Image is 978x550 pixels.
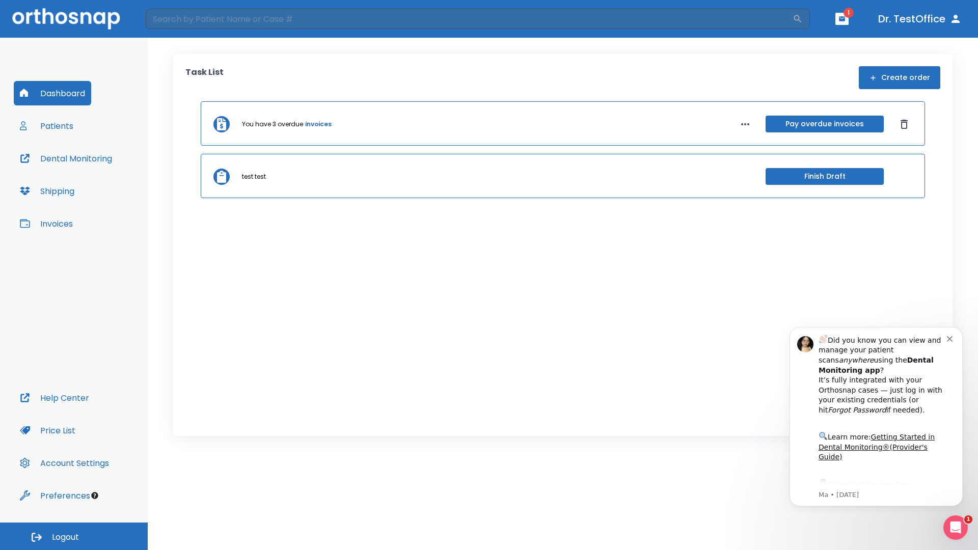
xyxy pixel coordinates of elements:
[774,318,978,512] iframe: Intercom notifications message
[14,211,79,236] button: Invoices
[14,451,115,475] button: Account Settings
[14,386,95,410] button: Help Center
[766,116,884,132] button: Pay overdue invoices
[52,532,79,543] span: Logout
[14,146,118,171] button: Dental Monitoring
[874,10,966,28] button: Dr. TestOffice
[242,120,303,129] p: You have 3 overdue
[943,515,968,540] iframe: Intercom live chat
[44,162,135,181] a: App Store
[305,120,332,129] a: invoices
[14,114,79,138] button: Patients
[14,179,80,203] button: Shipping
[844,8,854,18] span: 1
[146,9,793,29] input: Search by Patient Name or Case #
[14,418,81,443] button: Price List
[12,8,120,29] img: Orthosnap
[44,160,173,212] div: Download the app: | ​ Let us know if you need help getting started!
[185,66,224,89] p: Task List
[766,168,884,185] button: Finish Draft
[14,81,91,105] button: Dashboard
[90,491,99,500] div: Tooltip anchor
[964,515,972,524] span: 1
[44,173,173,182] p: Message from Ma, sent 8w ago
[173,16,181,24] button: Dismiss notification
[896,116,912,132] button: Dismiss
[14,483,96,508] button: Preferences
[859,66,940,89] button: Create order
[242,172,266,181] p: test test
